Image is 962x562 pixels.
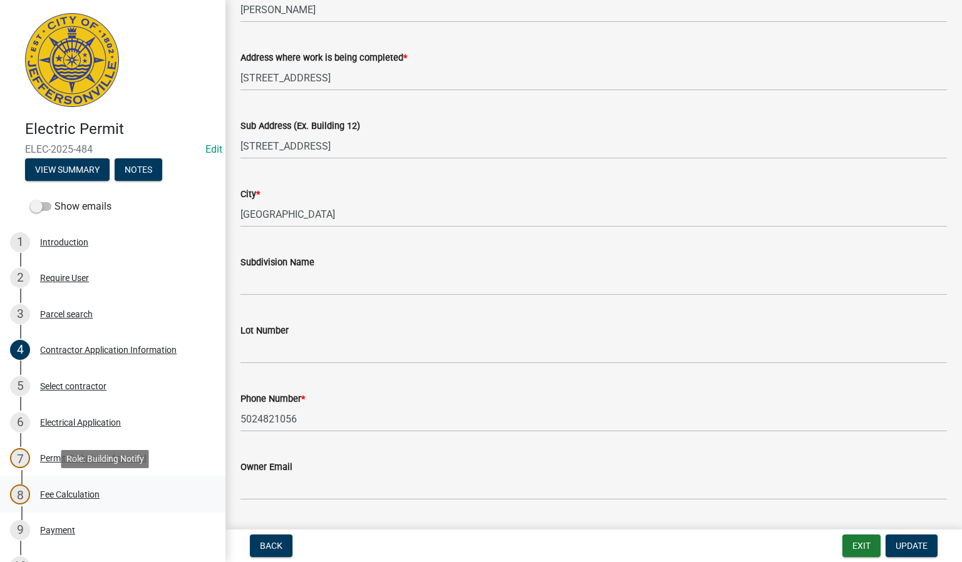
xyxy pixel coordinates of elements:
[40,345,177,354] div: Contractor Application Information
[240,463,292,472] label: Owner Email
[40,238,88,247] div: Introduction
[25,158,110,181] button: View Summary
[40,526,75,534] div: Payment
[10,376,30,396] div: 5
[260,541,282,551] span: Back
[25,13,119,107] img: City of Jeffersonville, Indiana
[40,273,89,282] div: Require User
[10,268,30,288] div: 2
[240,395,305,404] label: Phone Number
[115,158,162,181] button: Notes
[240,327,289,335] label: Lot Number
[10,304,30,324] div: 3
[40,382,106,391] div: Select contractor
[10,412,30,432] div: 6
[61,450,149,468] div: Role: Building Notify
[10,340,30,360] div: 4
[115,165,162,175] wm-modal-confirm: Notes
[40,490,100,499] div: Fee Calculation
[10,520,30,540] div: 9
[240,190,260,199] label: City
[25,120,215,138] h4: Electric Permit
[886,534,938,557] button: Update
[10,232,30,252] div: 1
[240,258,314,267] label: Subdivision Name
[240,122,360,131] label: Sub Address (Ex. Building 12)
[25,143,200,155] span: ELEC-2025-484
[896,541,928,551] span: Update
[205,143,222,155] a: Edit
[240,54,407,63] label: Address where work is being completed
[40,418,121,427] div: Electrical Application
[10,448,30,468] div: 7
[40,310,93,319] div: Parcel search
[30,199,111,214] label: Show emails
[842,534,881,557] button: Exit
[10,484,30,504] div: 8
[205,143,222,155] wm-modal-confirm: Edit Application Number
[40,454,146,462] div: Permit Technician Approval
[250,534,292,557] button: Back
[25,165,110,175] wm-modal-confirm: Summary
